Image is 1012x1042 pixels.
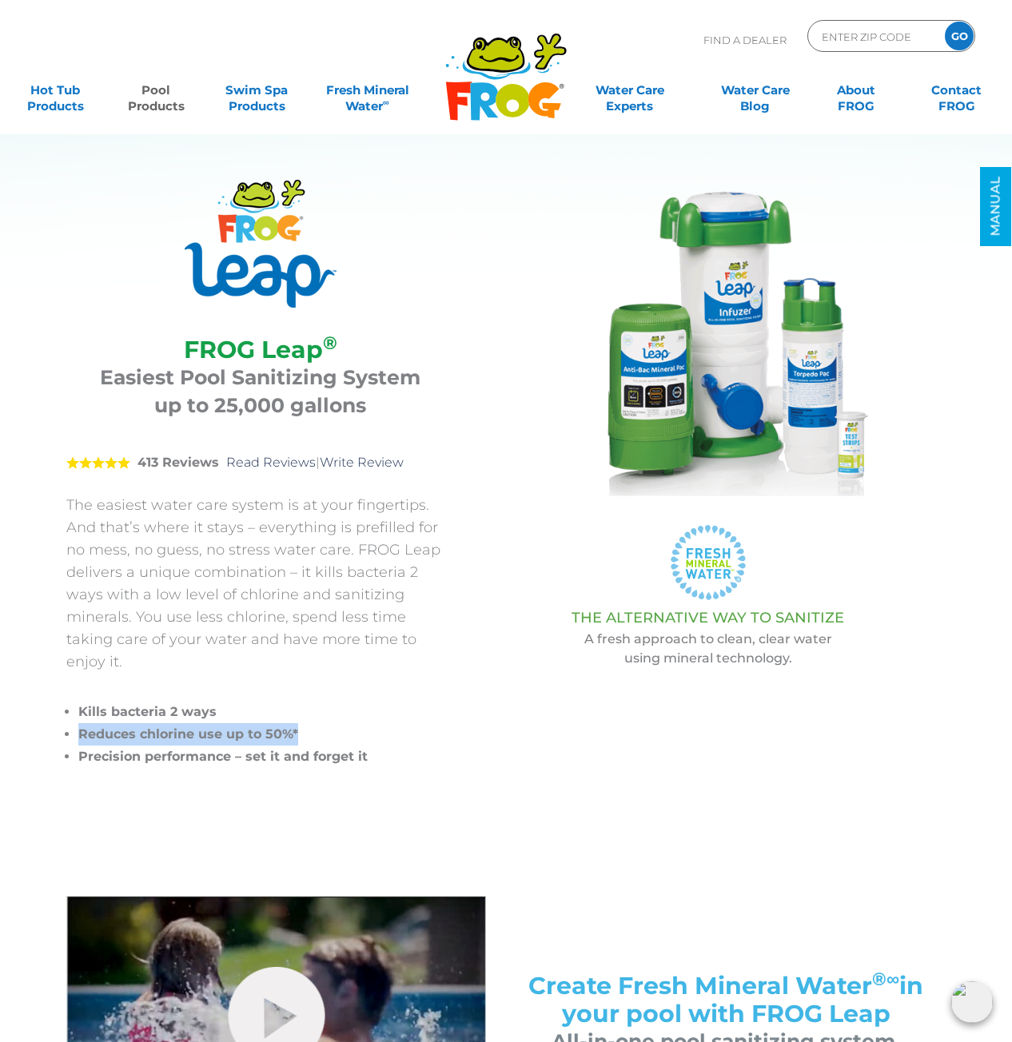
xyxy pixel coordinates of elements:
[78,701,454,723] li: Kills bacteria 2 ways
[383,97,389,108] sup: ∞
[86,364,434,420] h3: Easiest Pool Sanitizing System up to 25,000 gallons
[117,74,195,106] a: PoolProducts
[320,455,404,470] a: Write Review
[323,332,337,354] sup: ®
[16,74,94,106] a: Hot TubProducts
[980,167,1011,246] a: MANUAL
[872,968,899,990] sup: ®∞
[66,432,454,494] div: |
[66,456,130,469] span: 5
[78,723,454,746] li: Reduces chlorine use up to 50%*
[703,20,787,60] p: Find A Dealer
[716,74,795,106] a: Water CareBlog
[945,22,974,50] input: GO
[817,74,895,106] a: AboutFROG
[820,25,928,48] input: Zip Code Form
[137,455,219,470] strong: 413 Reviews
[494,610,922,626] h3: THE ALTERNATIVE WAY TO SANITIZE
[528,971,923,1028] span: Create Fresh Mineral Water in your pool with FROG Leap
[78,746,454,768] li: Precision performance – set it and forget it
[951,981,993,1023] img: openIcon
[66,494,454,673] p: The easiest water care system is at your fingertips. And that’s where it stays – everything is pr...
[86,336,434,364] h2: FROG Leap
[318,74,416,106] a: Fresh MineralWater∞
[494,630,922,668] p: A fresh approach to clean, clear water using mineral technology.
[217,74,296,106] a: Swim SpaProducts
[918,74,996,106] a: ContactFROG
[185,180,337,308] img: Product Logo
[566,74,693,106] a: Water CareExperts
[226,455,316,470] a: Read Reviews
